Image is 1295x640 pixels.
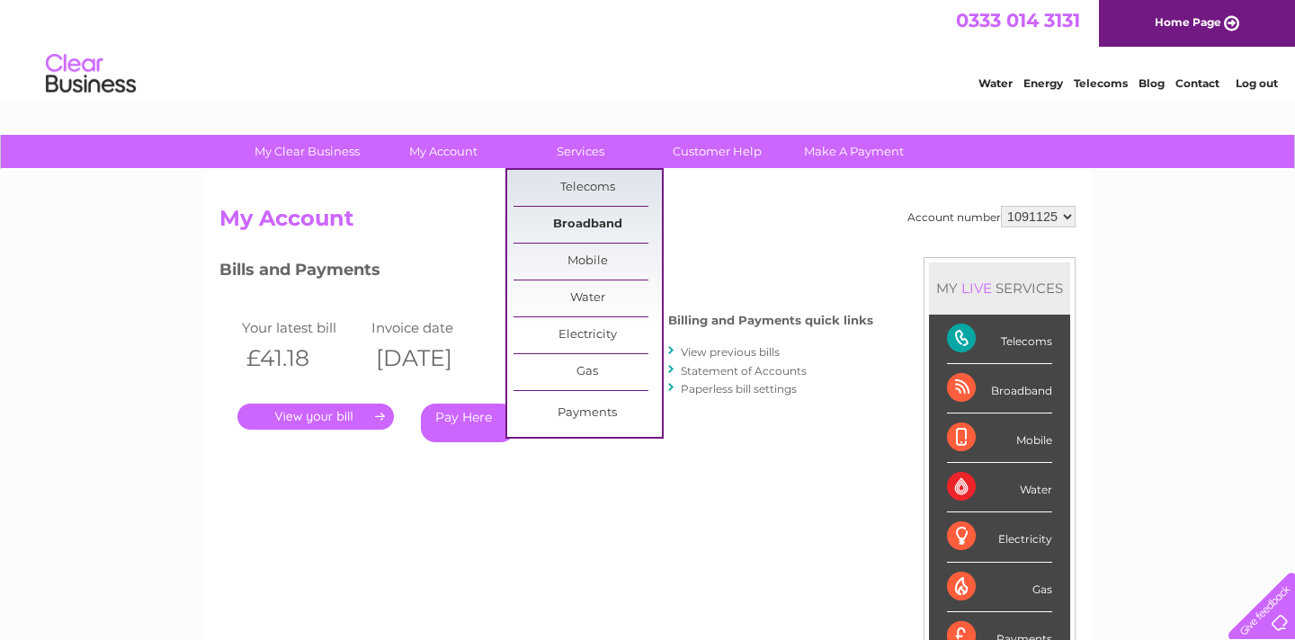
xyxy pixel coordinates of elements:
[681,345,780,359] a: View previous bills
[237,316,367,340] td: Your latest bill
[947,563,1052,612] div: Gas
[978,76,1013,90] a: Water
[421,404,515,442] a: Pay Here
[947,364,1052,413] div: Broadband
[514,244,662,280] a: Mobile
[1023,76,1063,90] a: Energy
[370,135,518,168] a: My Account
[506,135,655,168] a: Services
[233,135,381,168] a: My Clear Business
[514,317,662,353] a: Electricity
[219,206,1076,240] h2: My Account
[1074,76,1128,90] a: Telecoms
[681,382,797,396] a: Paperless bill settings
[367,340,496,377] th: [DATE]
[1139,76,1165,90] a: Blog
[367,316,496,340] td: Invoice date
[947,463,1052,512] div: Water
[947,315,1052,364] div: Telecoms
[224,10,1074,87] div: Clear Business is a trading name of Verastar Limited (registered in [GEOGRAPHIC_DATA] No. 3667643...
[514,207,662,243] a: Broadband
[45,47,137,102] img: logo.png
[958,280,996,297] div: LIVE
[780,135,928,168] a: Make A Payment
[237,340,367,377] th: £41.18
[237,404,394,430] a: .
[514,170,662,206] a: Telecoms
[514,280,662,316] a: Water
[1236,76,1278,90] a: Log out
[907,206,1076,227] div: Account number
[947,512,1052,562] div: Electricity
[956,9,1080,31] a: 0333 014 3131
[668,314,873,327] h4: Billing and Payments quick links
[514,396,662,431] a: Payments
[929,262,1070,314] div: MY SERVICES
[514,354,662,390] a: Gas
[219,257,873,289] h3: Bills and Payments
[947,413,1052,463] div: Mobile
[681,364,807,378] a: Statement of Accounts
[1175,76,1219,90] a: Contact
[643,135,791,168] a: Customer Help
